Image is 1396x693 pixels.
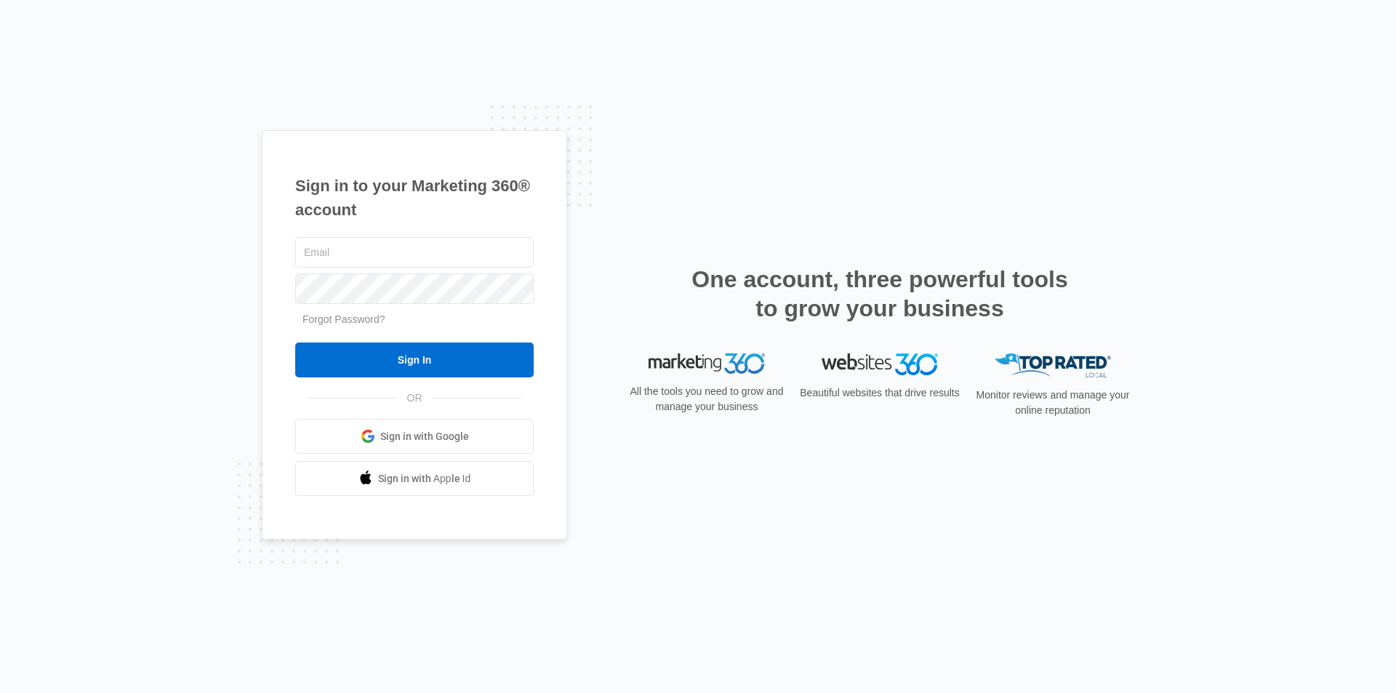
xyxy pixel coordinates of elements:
[295,343,534,377] input: Sign In
[995,353,1111,377] img: Top Rated Local
[295,237,534,268] input: Email
[302,313,385,325] a: Forgot Password?
[295,419,534,454] a: Sign in with Google
[397,390,433,406] span: OR
[822,353,938,374] img: Websites 360
[649,353,765,374] img: Marketing 360
[798,385,961,401] p: Beautiful websites that drive results
[380,429,469,444] span: Sign in with Google
[295,174,534,222] h1: Sign in to your Marketing 360® account
[378,471,471,486] span: Sign in with Apple Id
[687,265,1072,323] h2: One account, three powerful tools to grow your business
[971,388,1134,418] p: Monitor reviews and manage your online reputation
[625,384,788,414] p: All the tools you need to grow and manage your business
[295,461,534,496] a: Sign in with Apple Id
